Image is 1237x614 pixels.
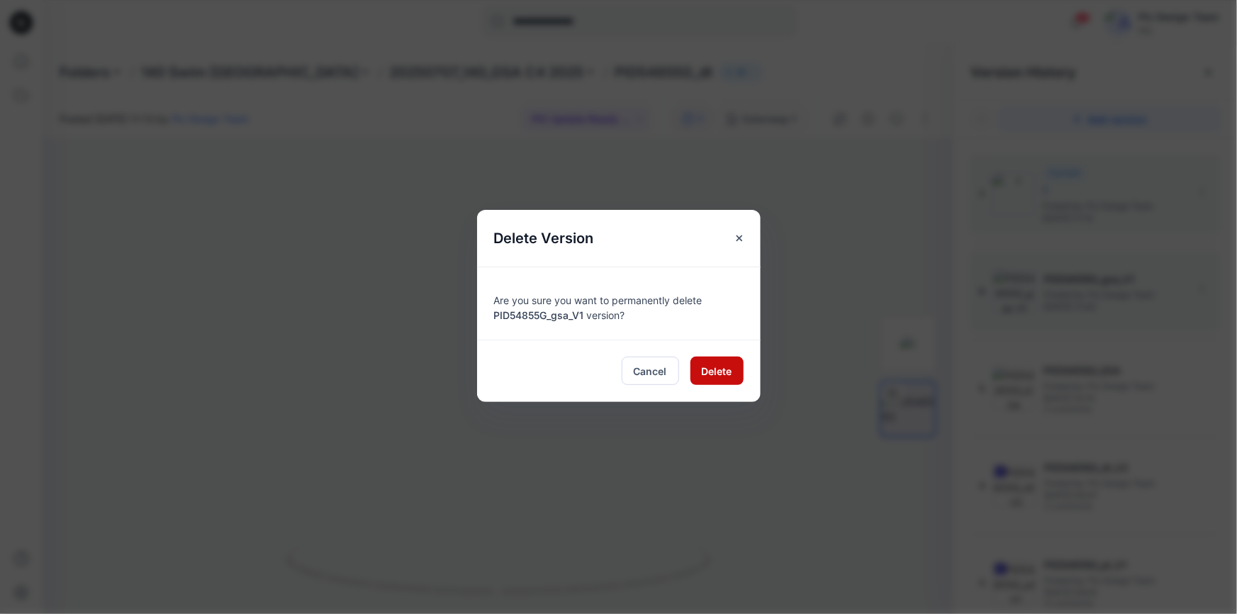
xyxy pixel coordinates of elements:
[690,357,744,385] button: Delete
[634,364,667,379] span: Cancel
[494,309,584,321] span: PID54855G_gsa_V1
[702,364,732,379] span: Delete
[622,357,679,385] button: Cancel
[727,225,752,251] button: Close
[494,284,744,323] div: Are you sure you want to permanently delete version?
[477,210,611,267] h5: Delete Version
